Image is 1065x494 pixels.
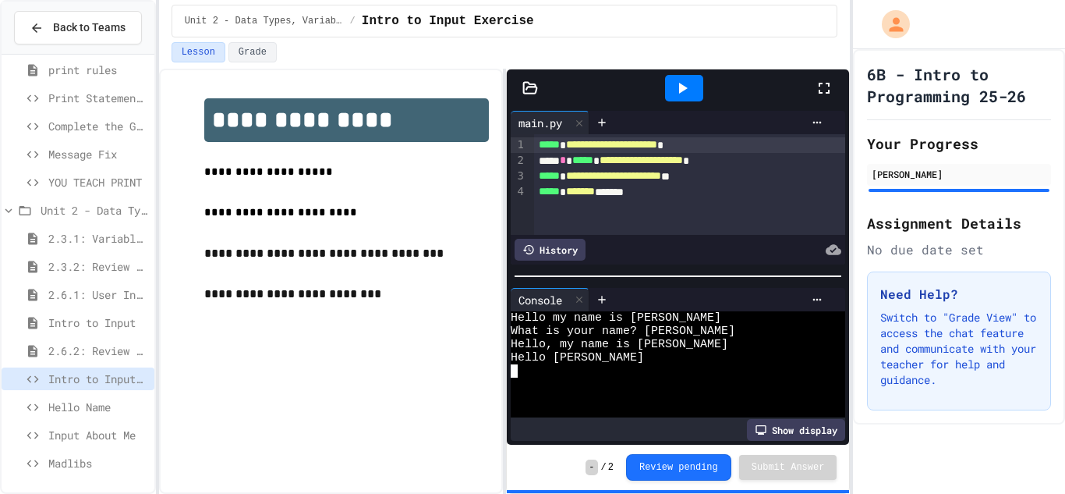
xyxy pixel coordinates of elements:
button: Submit Answer [739,455,837,480]
div: 4 [511,184,526,200]
span: Hello Name [48,399,148,415]
div: [PERSON_NAME] [872,167,1046,181]
span: YOU TEACH PRINT [48,174,148,190]
button: Grade [228,42,277,62]
div: 3 [511,169,526,184]
span: Madlibs [48,455,148,471]
h3: Need Help? [880,285,1038,304]
span: 2.3.2: Review - Variables and Data Types [48,258,148,275]
div: 2 [511,153,526,169]
span: Print Statement Repair [48,90,148,106]
p: Switch to "Grade View" to access the chat feature and communicate with your teacher for help and ... [880,310,1038,388]
div: main.py [511,115,570,131]
span: Unit 2 - Data Types, Variables, [DEMOGRAPHIC_DATA] [185,15,344,27]
button: Lesson [172,42,225,62]
button: Back to Teams [14,11,142,44]
h1: 6B - Intro to Programming 25-26 [867,63,1051,107]
span: Back to Teams [53,20,126,36]
span: Intro to Input [48,315,148,331]
span: Message Fix [48,146,148,162]
span: Input About Me [48,427,148,443]
span: 2.3.1: Variables and Data Types [48,230,148,247]
span: Hello my name is [PERSON_NAME] [511,311,721,325]
span: - [586,460,597,475]
h2: Your Progress [867,133,1051,155]
span: Intro to Input Exercise [48,371,148,387]
div: No due date set [867,240,1051,259]
span: 2.6.2: Review - User Input [48,343,148,359]
span: Complete the Greeting [48,118,148,134]
span: Submit Answer [752,461,825,474]
span: Hello, my name is [PERSON_NAME] [511,338,728,351]
div: My Account [865,6,914,42]
span: / [601,461,607,474]
span: Unit 2 - Data Types, Variables, [DEMOGRAPHIC_DATA] [41,202,148,219]
div: History [515,239,586,261]
div: Show display [747,419,845,441]
div: 1 [511,137,526,153]
div: Console [511,292,570,308]
span: What is your name? [PERSON_NAME] [511,325,735,338]
span: print rules [48,62,148,78]
button: Review pending [626,454,731,481]
h2: Assignment Details [867,212,1051,234]
span: Intro to Input Exercise [362,12,534,30]
div: Console [511,288,589,311]
div: main.py [511,111,589,134]
span: / [350,15,356,27]
span: 2.6.1: User Input [48,286,148,303]
span: Hello [PERSON_NAME] [511,351,644,364]
span: 2 [608,461,614,474]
